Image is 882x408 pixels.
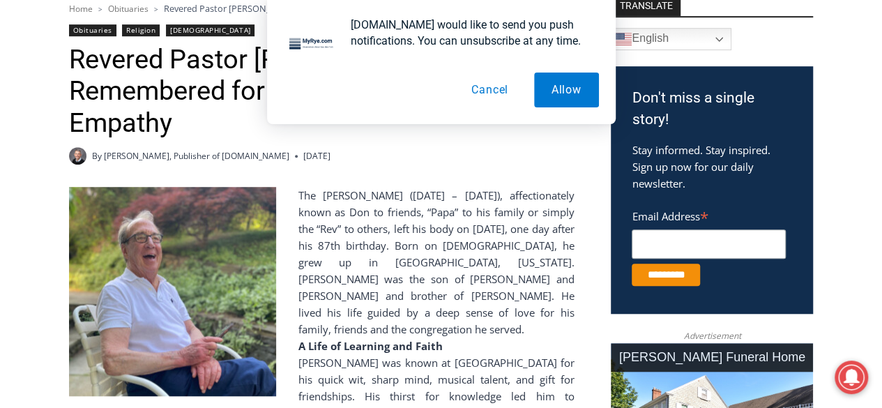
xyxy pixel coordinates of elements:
span: Intern @ [DOMAIN_NAME] [365,139,646,170]
strong: A Life of Learning and Faith [298,339,443,353]
div: "[PERSON_NAME] and I covered the [DATE] Parade, which was a really eye opening experience as I ha... [352,1,659,135]
img: notification icon [284,17,340,73]
div: [DOMAIN_NAME] would like to send you push notifications. You can unsubscribe at any time. [340,17,599,49]
p: Stay informed. Stay inspired. Sign up now for our daily newsletter. [632,142,792,192]
button: Allow [534,73,599,107]
a: Intern @ [DOMAIN_NAME] [335,135,676,174]
button: Cancel [454,73,526,107]
time: [DATE] [303,149,330,163]
span: By [92,149,102,163]
span: Advertisement [669,329,754,342]
a: Author image [69,147,86,165]
div: [PERSON_NAME] Funeral Home [611,343,813,372]
a: Open Tues. - Sun. [PHONE_NUMBER] [1,140,140,174]
div: "the precise, almost orchestrated movements of cutting and assembling sushi and [PERSON_NAME] mak... [143,87,198,167]
a: [PERSON_NAME], Publisher of [DOMAIN_NAME] [104,150,289,162]
label: Email Address [632,202,786,227]
div: The [PERSON_NAME] ([DATE] – [DATE]), affectionately known as Don to friends, “Papa” to his family... [69,187,575,338]
img: Obituary - Donald Poole - 2 [69,187,276,396]
span: Open Tues. - Sun. [PHONE_NUMBER] [4,144,137,197]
